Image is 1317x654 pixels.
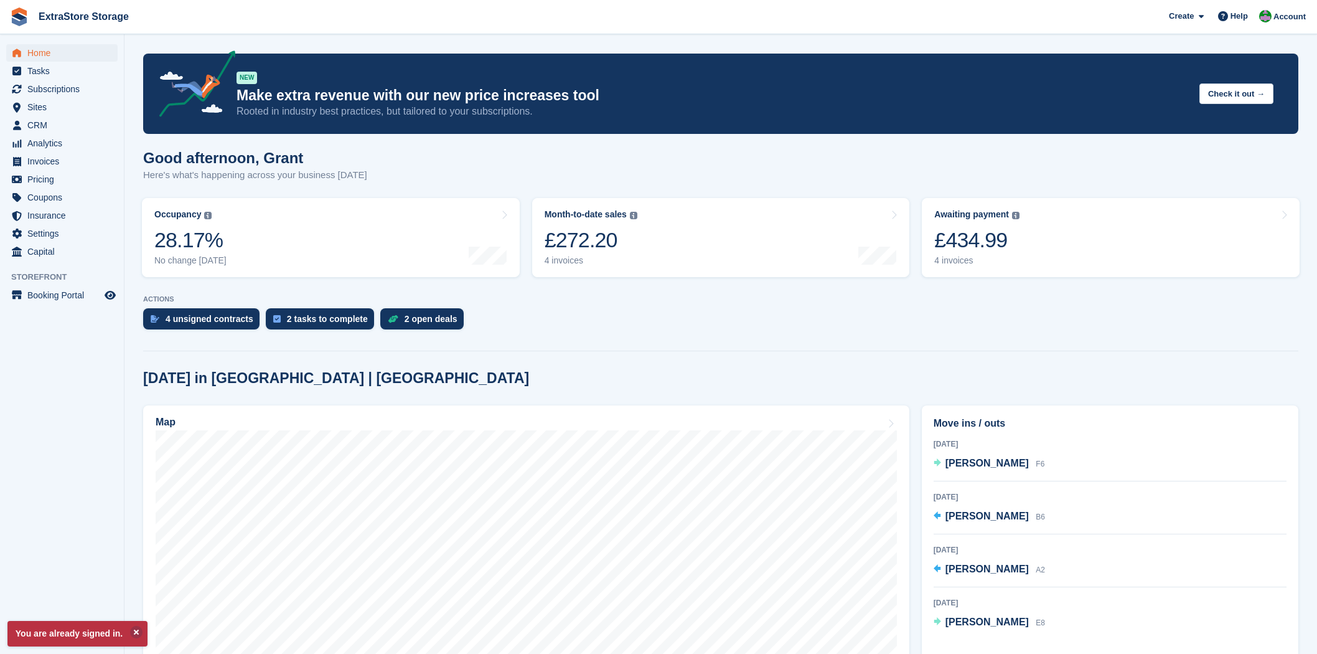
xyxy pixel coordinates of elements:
a: menu [6,243,118,260]
span: Capital [27,243,102,260]
span: E8 [1036,618,1045,627]
span: F6 [1036,460,1044,468]
span: B6 [1036,513,1045,521]
span: Home [27,44,102,62]
div: Awaiting payment [934,209,1009,220]
a: menu [6,80,118,98]
div: Month-to-date sales [545,209,627,220]
img: icon-info-grey-7440780725fd019a000dd9b08b2336e03edf1995a4989e88bcd33f0948082b44.svg [630,212,637,219]
img: stora-icon-8386f47178a22dfd0bd8f6a31ec36ba5ce8667c1dd55bd0f319d3a0aa187defe.svg [10,7,29,26]
h2: [DATE] in [GEOGRAPHIC_DATA] | [GEOGRAPHIC_DATA] [143,370,529,387]
span: CRM [27,116,102,134]
span: Create [1169,10,1194,22]
p: You are already signed in. [7,621,148,647]
span: Account [1273,11,1306,23]
a: menu [6,44,118,62]
a: menu [6,287,118,304]
a: menu [6,135,118,152]
span: Subscriptions [27,80,102,98]
span: Invoices [27,153,102,170]
div: [DATE] [934,597,1287,609]
a: Preview store [103,288,118,303]
div: £434.99 [934,227,1019,253]
a: [PERSON_NAME] F6 [934,456,1045,472]
div: [DATE] [934,438,1287,450]
a: ExtraStore Storage [34,6,134,27]
div: Occupancy [154,209,201,220]
a: menu [6,189,118,206]
a: Month-to-date sales £272.20 4 invoices [532,198,910,277]
a: menu [6,153,118,170]
div: 28.17% [154,227,227,253]
span: Analytics [27,135,102,152]
span: A2 [1036,566,1045,574]
div: 2 open deals [405,314,457,324]
a: Occupancy 28.17% No change [DATE] [142,198,520,277]
div: NEW [237,72,257,84]
img: Grant Daniel [1259,10,1272,22]
span: [PERSON_NAME] [945,564,1029,574]
a: [PERSON_NAME] B6 [934,509,1045,525]
p: Rooted in industry best practices, but tailored to your subscriptions. [237,105,1189,118]
span: [PERSON_NAME] [945,617,1029,627]
span: Storefront [11,271,124,283]
div: [DATE] [934,544,1287,556]
div: 4 invoices [545,255,637,266]
a: menu [6,62,118,80]
a: menu [6,171,118,188]
span: Help [1230,10,1248,22]
a: Awaiting payment £434.99 4 invoices [922,198,1300,277]
a: menu [6,225,118,242]
div: 2 tasks to complete [287,314,368,324]
a: [PERSON_NAME] A2 [934,562,1045,578]
span: Insurance [27,207,102,224]
a: 2 open deals [380,308,470,336]
img: icon-info-grey-7440780725fd019a000dd9b08b2336e03edf1995a4989e88bcd33f0948082b44.svg [204,212,212,219]
span: Pricing [27,171,102,188]
span: [PERSON_NAME] [945,458,1029,468]
div: 4 invoices [934,255,1019,266]
p: Make extra revenue with our new price increases tool [237,87,1189,105]
div: [DATE] [934,491,1287,503]
a: menu [6,207,118,224]
a: menu [6,116,118,134]
button: Check it out → [1199,83,1273,104]
span: [PERSON_NAME] [945,511,1029,521]
img: contract_signature_icon-13c848040528278c33f63329250d36e43548de30e8caae1d1a13099fd9432cc5.svg [151,315,159,323]
span: Settings [27,225,102,242]
a: 4 unsigned contracts [143,308,266,336]
img: price-adjustments-announcement-icon-8257ccfd72463d97f412b2fc003d46551f7dbcb40ab6d574587a9cd5c0d94... [149,50,236,121]
h2: Move ins / outs [934,416,1287,431]
span: Tasks [27,62,102,80]
img: icon-info-grey-7440780725fd019a000dd9b08b2336e03edf1995a4989e88bcd33f0948082b44.svg [1012,212,1019,219]
h2: Map [156,417,176,428]
div: £272.20 [545,227,637,253]
span: Booking Portal [27,287,102,304]
p: Here's what's happening across your business [DATE] [143,168,367,182]
span: Coupons [27,189,102,206]
a: menu [6,98,118,116]
span: Sites [27,98,102,116]
div: No change [DATE] [154,255,227,266]
p: ACTIONS [143,295,1298,303]
div: 4 unsigned contracts [166,314,253,324]
h1: Good afternoon, Grant [143,149,367,166]
a: 2 tasks to complete [266,308,380,336]
a: [PERSON_NAME] E8 [934,615,1045,631]
img: deal-1b604bf984904fb50ccaf53a9ad4b4a5d6e5aea283cecdc64d6e3604feb123c2.svg [388,315,398,323]
img: task-75834270c22a3079a89374b754ae025e5fb1db73e45f91037f5363f120a921f8.svg [273,315,281,323]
